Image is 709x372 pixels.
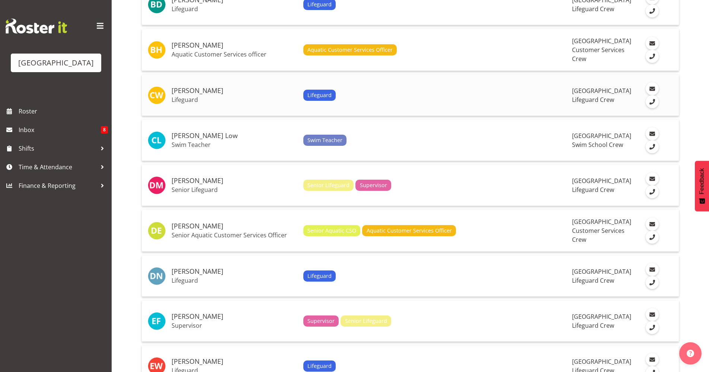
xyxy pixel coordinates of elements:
h5: [PERSON_NAME] [172,313,297,320]
span: Lifeguard [307,91,332,99]
a: Email Employee [646,127,659,140]
p: Lifeguard [172,5,297,13]
img: help-xxl-2.png [687,350,694,357]
a: Call Employee [646,276,659,289]
p: Lifeguard [172,96,297,103]
a: Email Employee [646,308,659,321]
a: Email Employee [646,37,659,50]
h5: [PERSON_NAME] [172,87,297,94]
span: Lifeguard [307,272,332,280]
a: Email Employee [646,82,659,95]
span: Time & Attendance [19,161,97,173]
span: Aquatic Customer Services Officer [367,227,452,235]
img: Rosterit website logo [6,19,67,33]
span: Aquatic Customer Services Officer [307,46,393,54]
h5: [PERSON_NAME] [172,177,297,185]
span: Shifts [19,143,97,154]
a: Call Employee [646,185,659,198]
img: brooke-hawkes-fennelly11949.jpg [148,41,166,59]
a: Email Employee [646,353,659,366]
button: Feedback - Show survey [695,161,709,211]
h5: [PERSON_NAME] [172,222,297,230]
span: Supervisor [360,181,387,189]
h5: [PERSON_NAME] [172,268,297,275]
span: [GEOGRAPHIC_DATA] [572,37,631,45]
span: Customer Services Crew [572,227,625,244]
span: Lifeguard Crew [572,96,614,104]
span: [GEOGRAPHIC_DATA] [572,218,631,226]
a: Call Employee [646,231,659,244]
span: Inbox [19,124,101,135]
a: Call Employee [646,4,659,17]
p: Senior Lifeguard [172,186,297,193]
span: Swim Teacher [307,136,342,144]
span: Roster [19,106,108,117]
span: Senior Lifeguard [307,181,349,189]
h5: [PERSON_NAME] [172,42,297,49]
span: Lifeguard Crew [572,276,614,285]
span: Lifeguard Crew [572,321,614,330]
span: Supervisor [307,317,335,325]
img: cain-wilson11196.jpg [148,86,166,104]
img: donna-euston8995.jpg [148,222,166,240]
span: [GEOGRAPHIC_DATA] [572,132,631,140]
span: Lifeguard [307,362,332,370]
img: devon-morris-brown11456.jpg [148,176,166,194]
img: earl-foran11054.jpg [148,312,166,330]
h5: [PERSON_NAME] Low [172,132,297,139]
span: [GEOGRAPHIC_DATA] [572,267,631,276]
a: Call Employee [646,50,659,63]
div: [GEOGRAPHIC_DATA] [18,57,94,68]
span: Feedback [699,168,705,194]
a: Call Employee [646,95,659,108]
a: Call Employee [646,140,659,153]
p: Senior Aquatic Customer Services Officer [172,231,297,239]
p: Swim Teacher [172,141,297,148]
a: Call Employee [646,321,659,334]
span: [GEOGRAPHIC_DATA] [572,177,631,185]
img: caley-low11389.jpg [148,131,166,149]
span: Swim School Crew [572,141,623,149]
p: Aquatic Customer Services officer [172,51,297,58]
img: drew-nielsen5247.jpg [148,267,166,285]
span: 8 [101,126,108,134]
span: [GEOGRAPHIC_DATA] [572,312,631,321]
span: Customer Services Crew [572,46,625,63]
a: Email Employee [646,263,659,276]
h5: [PERSON_NAME] [172,358,297,365]
span: Finance & Reporting [19,180,97,191]
p: Lifeguard [172,277,297,284]
p: Supervisor [172,322,297,329]
span: Senior Lifeguard [345,317,387,325]
span: [GEOGRAPHIC_DATA] [572,357,631,366]
a: Email Employee [646,172,659,185]
span: Lifeguard [307,0,332,9]
span: [GEOGRAPHIC_DATA] [572,87,631,95]
span: Senior Aquatic CSO [307,227,356,235]
span: Lifeguard Crew [572,186,614,194]
span: Lifeguard Crew [572,5,614,13]
a: Email Employee [646,218,659,231]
